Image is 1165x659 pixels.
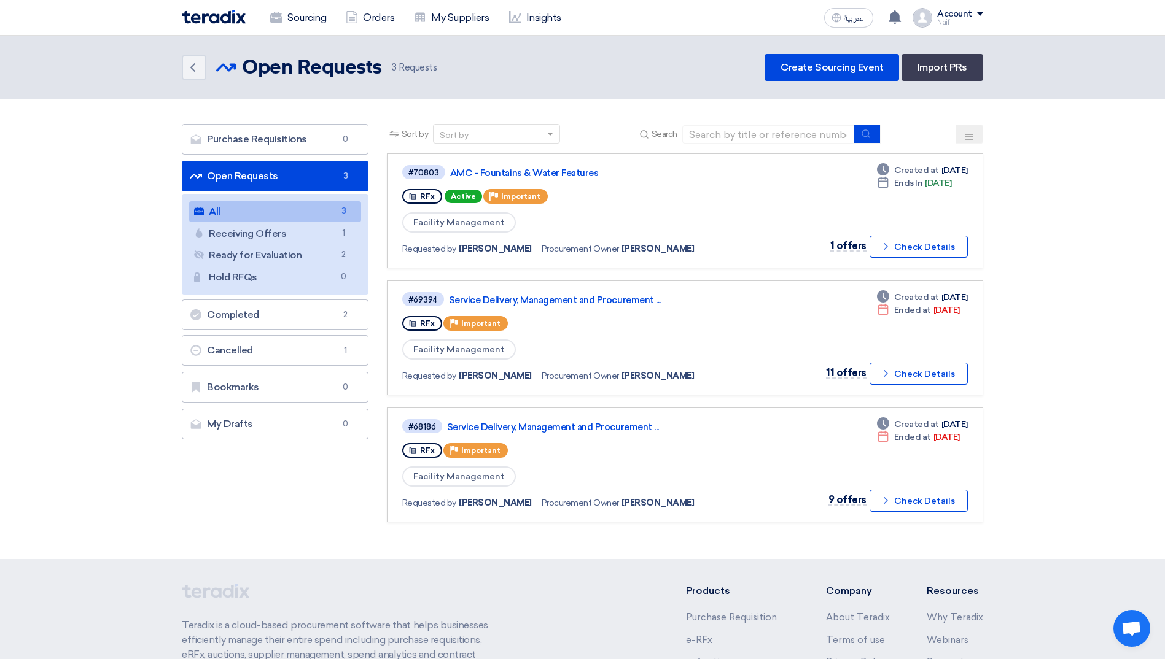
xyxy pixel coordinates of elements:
a: Why Teradix [927,612,983,623]
div: [DATE] [877,418,968,431]
a: Open Requests3 [182,161,368,191]
span: 0 [338,133,353,145]
span: 0 [338,418,353,430]
span: 0 [338,381,353,393]
span: [PERSON_NAME] [459,496,532,509]
span: 9 offers [828,494,867,506]
li: Resources [927,584,983,598]
li: Products [686,584,790,598]
button: Check Details [870,490,968,512]
a: My Suppliers [404,4,499,31]
span: 2 [338,309,353,321]
span: Facility Management [402,466,516,487]
span: 3 [337,205,351,218]
div: [DATE] [877,164,968,177]
a: Webinars [927,634,968,646]
h2: Open Requests [242,56,382,80]
span: Requested by [402,496,456,509]
img: Teradix logo [182,10,246,24]
span: Requested by [402,242,456,255]
a: Ready for Evaluation [189,245,361,266]
span: 1 [338,344,353,356]
div: [DATE] [877,291,968,304]
a: Service Delivery, Management and Procurement ... [447,422,754,433]
a: About Teradix [826,612,890,623]
a: My Drafts0 [182,409,368,439]
span: Requests [392,61,437,75]
div: Account [937,9,972,20]
button: Check Details [870,363,968,385]
div: [DATE] [877,431,960,444]
a: AMC - Fountains & Water Features [450,168,757,179]
span: Important [461,446,501,455]
span: [PERSON_NAME] [621,369,695,382]
a: e-RFx [686,634,712,646]
span: Created at [894,291,939,304]
span: Important [461,319,501,328]
span: Procurement Owner [542,369,619,382]
span: Important [501,192,540,201]
span: Requested by [402,369,456,382]
div: Sort by [440,129,469,142]
span: Ends In [894,177,923,190]
span: Created at [894,164,939,177]
span: Active [445,190,482,203]
div: Naif [937,19,983,26]
span: RFx [420,192,435,201]
span: RFx [420,319,435,328]
div: #70803 [408,169,439,177]
a: Terms of use [826,634,885,646]
span: Created at [894,418,939,431]
span: 0 [337,271,351,283]
img: profile_test.png [913,8,932,28]
a: Bookmarks0 [182,372,368,403]
a: Service Delivery, Management and Procurement ... [449,295,756,306]
span: العربية [844,14,866,23]
a: Create Sourcing Event [765,54,899,81]
span: RFx [420,446,435,455]
span: 1 [337,227,351,240]
a: Import PRs [902,54,983,81]
span: [PERSON_NAME] [459,242,532,255]
span: 3 [338,170,353,182]
div: #68186 [408,423,436,431]
a: Open chat [1113,610,1150,647]
span: [PERSON_NAME] [621,242,695,255]
span: Ended at [894,431,931,444]
span: 11 offers [826,367,867,379]
a: Cancelled1 [182,335,368,366]
a: Sourcing [260,4,336,31]
span: Procurement Owner [542,496,619,509]
span: [PERSON_NAME] [621,496,695,509]
span: Facility Management [402,339,516,360]
a: Purchase Requisition [686,612,777,623]
span: Sort by [402,128,429,141]
span: Procurement Owner [542,242,619,255]
a: All [189,201,361,222]
button: Check Details [870,236,968,258]
a: Receiving Offers [189,223,361,244]
a: Completed2 [182,299,368,330]
a: Purchase Requisitions0 [182,124,368,155]
span: Facility Management [402,212,516,233]
div: [DATE] [877,177,952,190]
a: Hold RFQs [189,267,361,288]
a: Insights [499,4,571,31]
span: 1 offers [830,240,867,252]
button: العربية [824,8,873,28]
span: Ended at [894,304,931,317]
a: Orders [336,4,404,31]
span: 2 [337,249,351,261]
span: 3 [392,62,397,73]
div: #69394 [408,296,438,304]
input: Search by title or reference number [682,125,854,144]
div: [DATE] [877,304,960,317]
span: Search [652,128,677,141]
li: Company [826,584,890,598]
span: [PERSON_NAME] [459,369,532,382]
